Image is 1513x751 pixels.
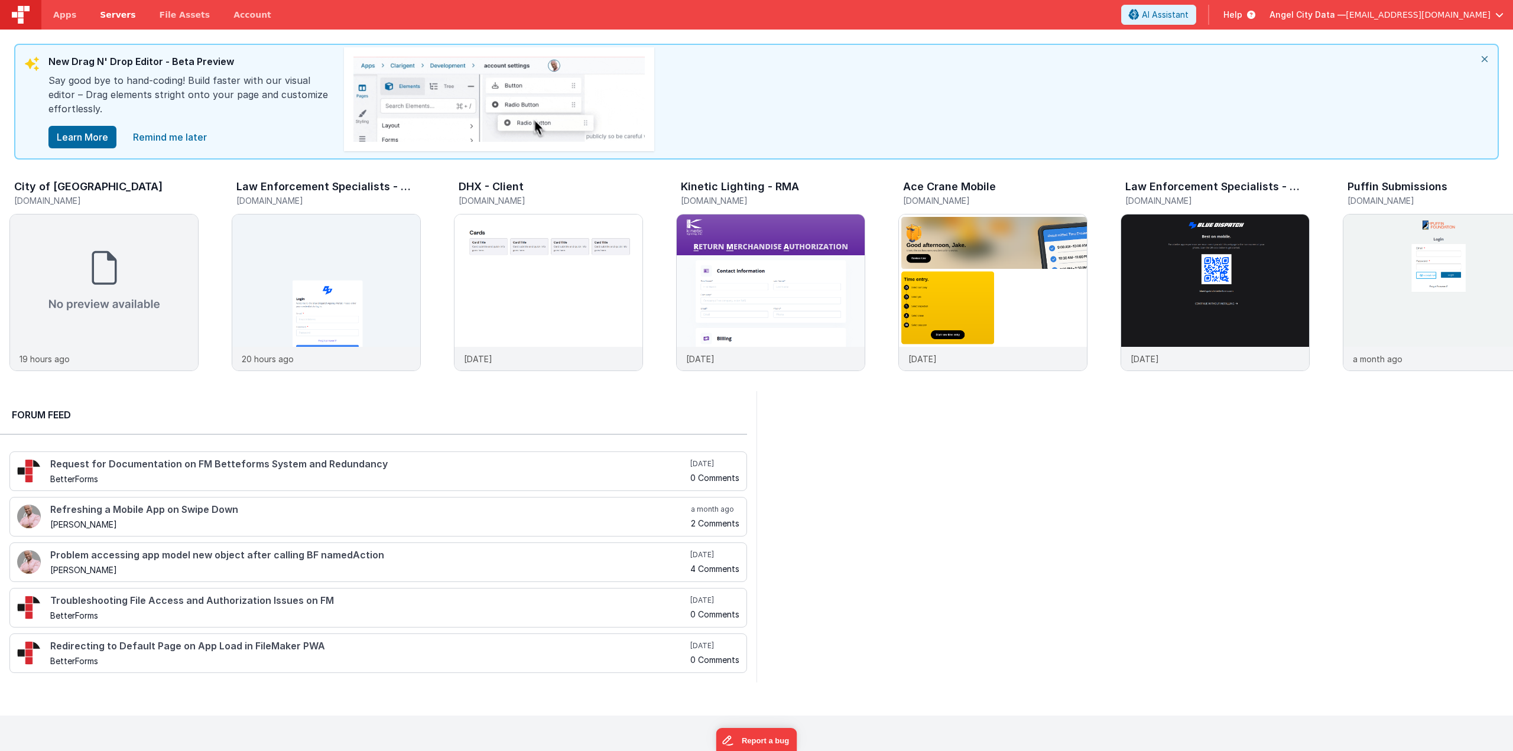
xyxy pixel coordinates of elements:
h3: Kinetic Lighting - RMA [681,181,799,193]
h5: [DOMAIN_NAME] [236,196,421,205]
h5: [DATE] [690,459,739,469]
a: close [126,125,214,149]
h3: Law Enforcement Specialists - Officer Portal [1125,181,1306,193]
h5: BetterForms [50,611,688,620]
h3: City of [GEOGRAPHIC_DATA] [14,181,163,193]
span: AI Assistant [1142,9,1189,21]
img: 295_2.png [17,459,41,483]
a: Request for Documentation on FM Betteforms System and Redundancy BetterForms [DATE] 0 Comments [9,451,747,491]
p: [DATE] [464,353,492,365]
h5: [DOMAIN_NAME] [681,196,865,205]
h5: 0 Comments [690,655,739,664]
p: [DATE] [686,353,715,365]
span: Help [1223,9,1242,21]
h5: 2 Comments [691,519,739,528]
a: Problem accessing app model new object after calling BF namedAction [PERSON_NAME] [DATE] 4 Comments [9,542,747,582]
p: [DATE] [908,353,937,365]
p: 20 hours ago [242,353,294,365]
h5: BetterForms [50,474,688,483]
h5: [DOMAIN_NAME] [1125,196,1310,205]
span: [EMAIL_ADDRESS][DOMAIN_NAME] [1346,9,1491,21]
button: Learn More [48,126,116,148]
h5: [DATE] [690,550,739,560]
h5: [DOMAIN_NAME] [903,196,1087,205]
h5: [DOMAIN_NAME] [459,196,643,205]
h5: [PERSON_NAME] [50,520,689,529]
span: Apps [53,9,76,21]
h5: a month ago [691,505,739,514]
h3: DHX - Client [459,181,524,193]
h5: 0 Comments [690,610,739,619]
div: New Drag N' Drop Editor - Beta Preview [48,54,332,73]
h3: Ace Crane Mobile [903,181,996,193]
p: a month ago [1353,353,1402,365]
span: Angel City Data — [1270,9,1346,21]
div: Say good bye to hand-coding! Build faster with our visual editor – Drag elements stright onto you... [48,73,332,125]
h5: 0 Comments [690,473,739,482]
h5: 4 Comments [690,564,739,573]
h4: Request for Documentation on FM Betteforms System and Redundancy [50,459,688,470]
h5: [PERSON_NAME] [50,565,688,574]
i: close [1472,45,1498,73]
h3: Law Enforcement Specialists - Agency Portal [236,181,417,193]
button: Angel City Data — [EMAIL_ADDRESS][DOMAIN_NAME] [1270,9,1504,21]
h4: Troubleshooting File Access and Authorization Issues on FM [50,596,688,606]
span: File Assets [160,9,210,21]
a: Redirecting to Default Page on App Load in FileMaker PWA BetterForms [DATE] 0 Comments [9,633,747,673]
img: 295_2.png [17,641,41,665]
span: Servers [100,9,135,21]
img: 295_2.png [17,596,41,619]
h5: BetterForms [50,656,688,665]
h2: Forum Feed [12,408,735,422]
img: 411_2.png [17,550,41,574]
h4: Refreshing a Mobile App on Swipe Down [50,505,689,515]
h3: Puffin Submissions [1348,181,1447,193]
button: AI Assistant [1121,5,1196,25]
h5: [DOMAIN_NAME] [14,196,199,205]
a: Refreshing a Mobile App on Swipe Down [PERSON_NAME] a month ago 2 Comments [9,497,747,537]
p: [DATE] [1131,353,1159,365]
a: Troubleshooting File Access and Authorization Issues on FM BetterForms [DATE] 0 Comments [9,588,747,628]
img: 411_2.png [17,505,41,528]
h4: Redirecting to Default Page on App Load in FileMaker PWA [50,641,688,652]
h4: Problem accessing app model new object after calling BF namedAction [50,550,688,561]
h5: [DATE] [690,641,739,651]
h5: [DATE] [690,596,739,605]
